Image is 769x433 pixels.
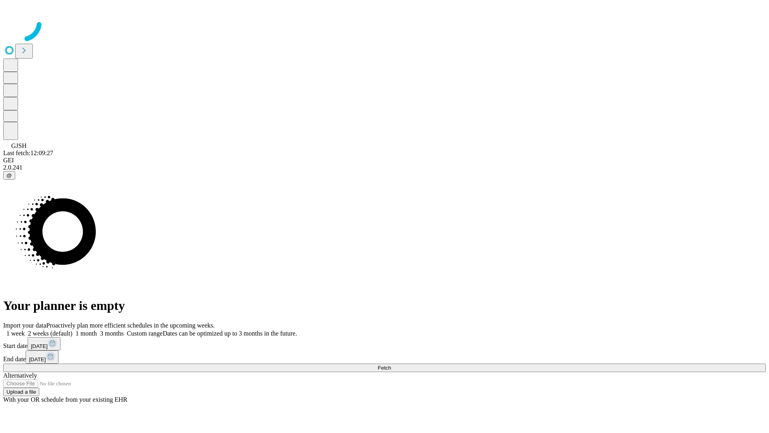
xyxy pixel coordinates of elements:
[100,330,124,337] span: 3 months
[3,388,39,396] button: Upload a file
[163,330,297,337] span: Dates can be optimized up to 3 months in the future.
[29,356,46,362] span: [DATE]
[28,330,72,337] span: 2 weeks (default)
[6,172,12,178] span: @
[3,150,53,156] span: Last fetch: 12:09:27
[378,365,391,371] span: Fetch
[3,396,127,403] span: With your OR schedule from your existing EHR
[3,171,15,180] button: @
[3,364,766,372] button: Fetch
[3,372,37,379] span: Alternatively
[76,330,97,337] span: 1 month
[26,350,58,364] button: [DATE]
[3,298,766,313] h1: Your planner is empty
[31,343,48,349] span: [DATE]
[3,350,766,364] div: End date
[3,164,766,171] div: 2.0.241
[11,142,26,149] span: GJSH
[46,322,215,329] span: Proactively plan more efficient schedules in the upcoming weeks.
[6,330,25,337] span: 1 week
[3,157,766,164] div: GEI
[28,337,60,350] button: [DATE]
[3,322,46,329] span: Import your data
[127,330,163,337] span: Custom range
[3,337,766,350] div: Start date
